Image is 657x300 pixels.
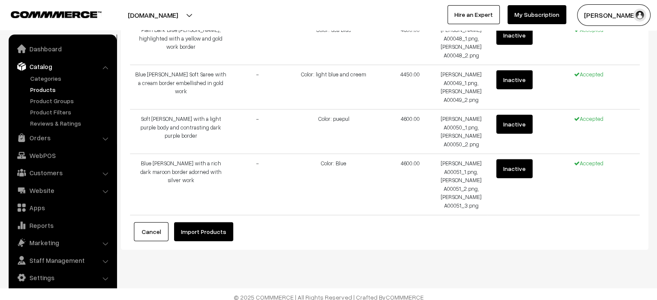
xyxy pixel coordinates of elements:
[385,154,436,215] td: 4600.00
[496,26,533,45] button: Inactive
[130,110,232,154] td: Soft [PERSON_NAME] with a light purple body and contrasting dark purple border
[436,110,487,154] td: [PERSON_NAME] A00050_1.png, [PERSON_NAME] A00050_2.png
[28,74,114,83] a: Categories
[496,115,533,134] button: Inactive
[28,107,114,117] a: Product Filters
[134,222,168,241] button: Cancel
[283,110,385,154] td: Color: puepul
[98,4,208,26] button: [DOMAIN_NAME]
[574,115,603,122] span: Accepted
[283,154,385,215] td: Color: Blue
[436,21,487,65] td: [PERSON_NAME] A00048_1.png, [PERSON_NAME] A00048_2.png
[11,130,114,145] a: Orders
[28,96,114,105] a: Product Groups
[11,165,114,180] a: Customers
[232,21,283,65] td: -
[11,9,86,19] a: COMMMERCE
[11,11,102,18] img: COMMMERCE
[385,21,436,65] td: 4600.00
[436,154,487,215] td: [PERSON_NAME] A00051_1.png, [PERSON_NAME] A00051_2.png, [PERSON_NAME] A00051_3.png
[283,65,385,110] td: Color: light blue and creem
[574,71,603,78] span: Accepted
[232,110,283,154] td: -
[11,218,114,233] a: Reports
[130,65,232,110] td: Blue [PERSON_NAME] Soft Saree with a cream border embellished in gold work
[496,70,533,89] button: Inactive
[130,21,232,65] td: Plain Dark Blue [PERSON_NAME], highlighted with a yellow and gold work border
[496,159,533,178] button: Inactive
[385,65,436,110] td: 4450.00
[130,154,232,215] td: Blue [PERSON_NAME] with a rich dark maroon border adorned with silver work
[633,9,646,22] img: user
[508,5,566,24] a: My Subscription
[11,270,114,285] a: Settings
[11,235,114,250] a: Marketing
[11,200,114,215] a: Apps
[574,160,603,167] span: Accepted
[174,222,233,241] button: Import Products
[232,154,283,215] td: -
[436,65,487,110] td: [PERSON_NAME] A00049_1.png, [PERSON_NAME] A00049_2.png
[28,85,114,94] a: Products
[448,5,500,24] a: Hire an Expert
[11,148,114,163] a: WebPOS
[577,4,651,26] button: [PERSON_NAME]
[232,65,283,110] td: -
[11,183,114,198] a: Website
[283,21,385,65] td: Color: Sea blue
[11,59,114,74] a: Catalog
[385,110,436,154] td: 4600.00
[28,119,114,128] a: Reviews & Ratings
[11,41,114,57] a: Dashboard
[11,253,114,268] a: Staff Management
